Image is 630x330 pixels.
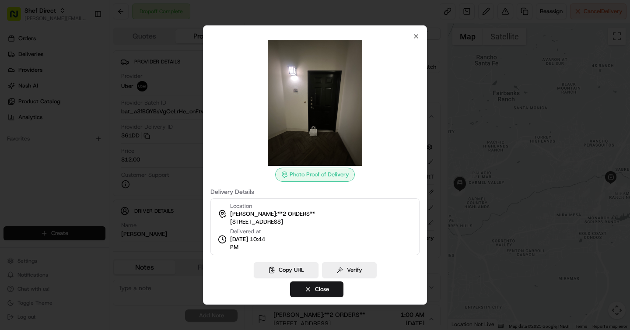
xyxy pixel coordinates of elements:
[230,235,270,251] span: [DATE] 10:44 PM
[290,281,343,297] button: Close
[275,168,355,182] div: Photo Proof of Delivery
[230,228,270,235] span: Delivered at
[322,262,377,278] button: Verify
[252,40,378,166] img: photo_proof_of_delivery image
[230,218,283,226] span: [STREET_ADDRESS]
[254,262,318,278] button: Copy URL
[230,202,252,210] span: Location
[210,189,420,195] label: Delivery Details
[230,210,315,218] span: [PERSON_NAME]:**2 ORDERS**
